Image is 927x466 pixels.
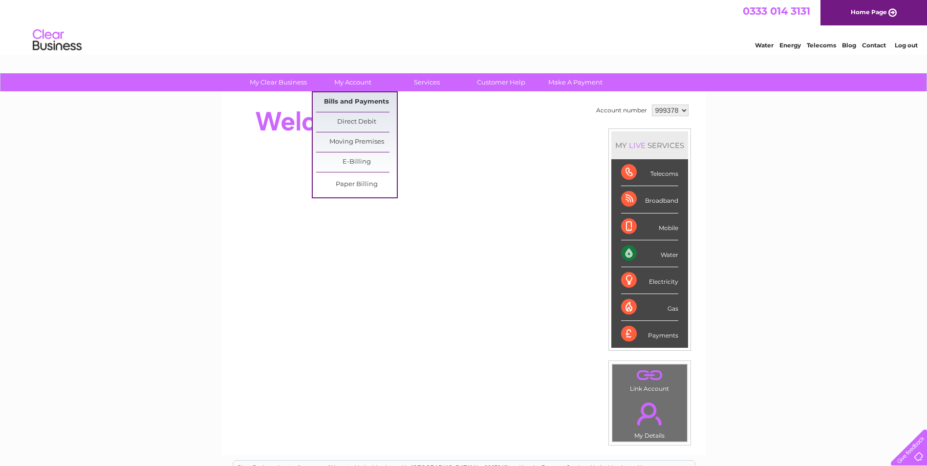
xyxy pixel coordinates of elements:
[755,42,774,49] a: Water
[621,186,678,213] div: Broadband
[615,397,685,431] a: .
[611,131,688,159] div: MY SERVICES
[612,364,688,395] td: Link Account
[895,42,918,49] a: Log out
[612,394,688,442] td: My Details
[387,73,467,91] a: Services
[807,42,836,49] a: Telecoms
[621,159,678,186] div: Telecoms
[461,73,541,91] a: Customer Help
[621,267,678,294] div: Electricity
[842,42,856,49] a: Blog
[862,42,886,49] a: Contact
[316,92,397,112] a: Bills and Payments
[779,42,801,49] a: Energy
[316,175,397,194] a: Paper Billing
[32,25,82,55] img: logo.png
[621,213,678,240] div: Mobile
[238,73,319,91] a: My Clear Business
[621,321,678,347] div: Payments
[594,102,649,119] td: Account number
[316,132,397,152] a: Moving Premises
[535,73,616,91] a: Make A Payment
[743,5,810,17] a: 0333 014 3131
[316,112,397,132] a: Direct Debit
[615,367,685,384] a: .
[621,240,678,267] div: Water
[627,141,647,150] div: LIVE
[621,294,678,321] div: Gas
[316,152,397,172] a: E-Billing
[233,5,695,47] div: Clear Business is a trading name of Verastar Limited (registered in [GEOGRAPHIC_DATA] No. 3667643...
[312,73,393,91] a: My Account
